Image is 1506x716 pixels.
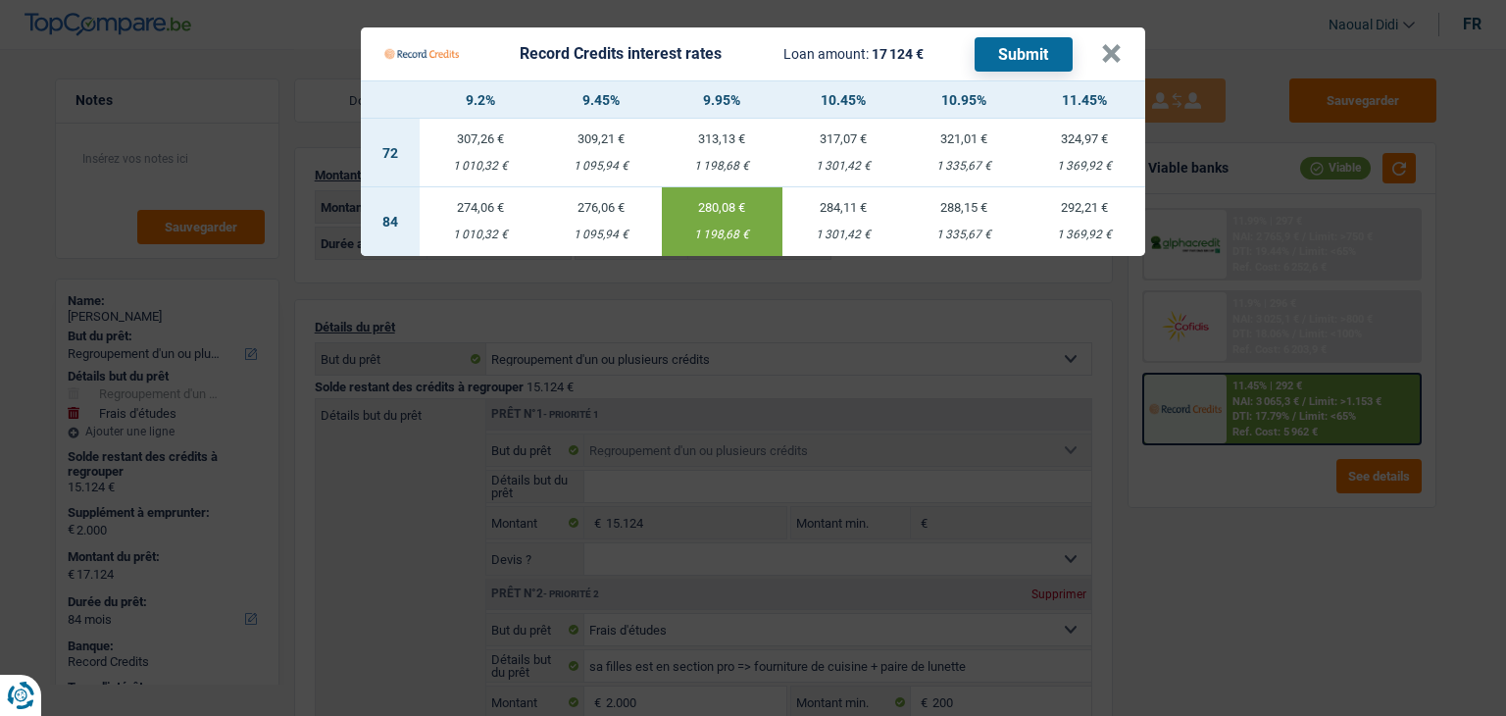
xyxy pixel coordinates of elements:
[420,160,540,173] div: 1 010,32 €
[384,35,459,73] img: Record Credits
[361,187,420,256] td: 84
[520,46,722,62] div: Record Credits interest rates
[540,132,661,145] div: 309,21 €
[903,132,1024,145] div: 321,01 €
[420,229,540,241] div: 1 010,32 €
[420,132,540,145] div: 307,26 €
[782,201,903,214] div: 284,11 €
[782,132,903,145] div: 317,07 €
[662,229,782,241] div: 1 198,68 €
[420,81,540,119] th: 9.2%
[1025,132,1145,145] div: 324,97 €
[420,201,540,214] div: 274,06 €
[540,81,661,119] th: 9.45%
[540,229,661,241] div: 1 095,94 €
[782,81,903,119] th: 10.45%
[1025,160,1145,173] div: 1 369,92 €
[783,46,869,62] span: Loan amount:
[975,37,1073,72] button: Submit
[662,132,782,145] div: 313,13 €
[1025,81,1145,119] th: 11.45%
[903,81,1024,119] th: 10.95%
[903,201,1024,214] div: 288,15 €
[361,119,420,187] td: 72
[662,81,782,119] th: 9.95%
[1025,201,1145,214] div: 292,21 €
[1025,229,1145,241] div: 1 369,92 €
[782,229,903,241] div: 1 301,42 €
[662,160,782,173] div: 1 198,68 €
[662,201,782,214] div: 280,08 €
[540,160,661,173] div: 1 095,94 €
[903,160,1024,173] div: 1 335,67 €
[903,229,1024,241] div: 1 335,67 €
[540,201,661,214] div: 276,06 €
[782,160,903,173] div: 1 301,42 €
[1101,44,1122,64] button: ×
[872,46,924,62] span: 17 124 €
